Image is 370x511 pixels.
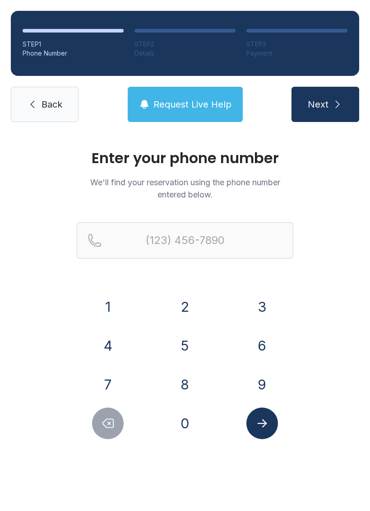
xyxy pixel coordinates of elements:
[169,330,201,361] button: 5
[308,98,328,111] span: Next
[23,40,124,49] div: STEP 1
[92,291,124,323] button: 1
[92,408,124,439] button: Delete number
[134,40,236,49] div: STEP 2
[169,369,201,400] button: 8
[92,330,124,361] button: 4
[42,98,62,111] span: Back
[246,49,347,58] div: Payment
[134,49,236,58] div: Details
[246,330,278,361] button: 6
[153,98,231,111] span: Request Live Help
[77,222,293,258] input: Reservation phone number
[246,291,278,323] button: 3
[77,151,293,165] h1: Enter your phone number
[92,369,124,400] button: 7
[246,408,278,439] button: Submit lookup form
[246,40,347,49] div: STEP 3
[23,49,124,58] div: Phone Number
[246,369,278,400] button: 9
[169,291,201,323] button: 2
[169,408,201,439] button: 0
[77,176,293,201] p: We'll find your reservation using the phone number entered below.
